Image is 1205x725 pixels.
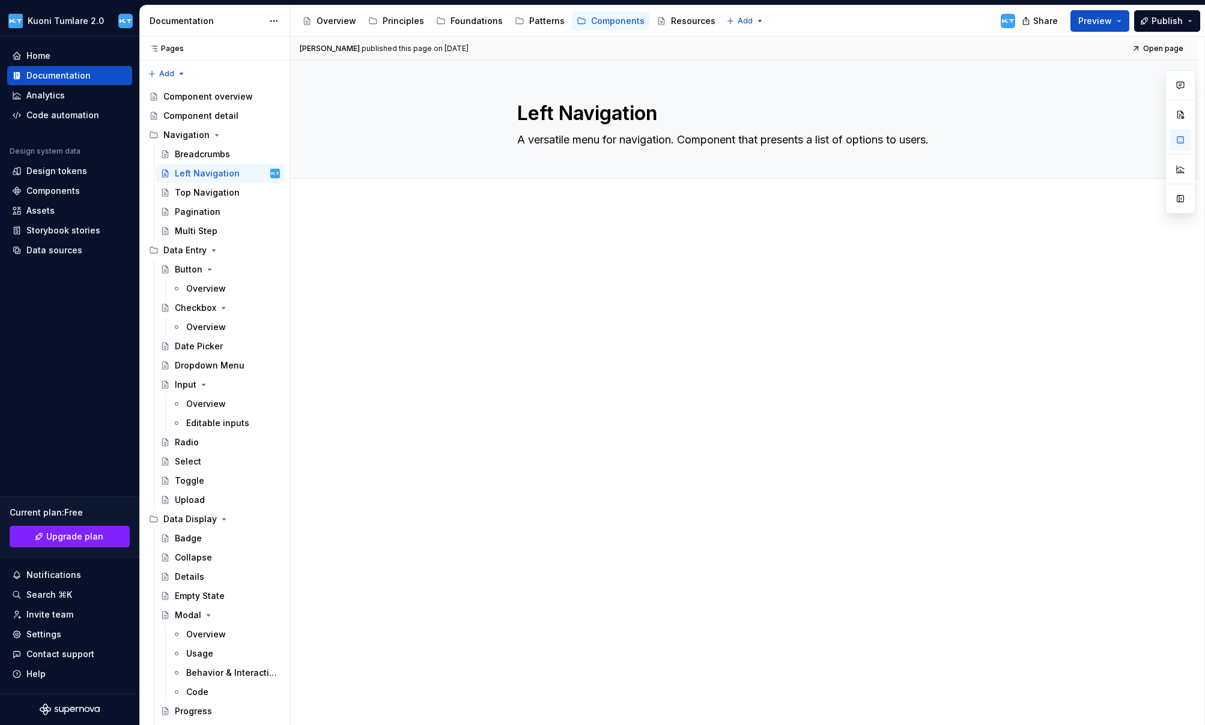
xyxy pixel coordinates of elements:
[156,490,285,510] a: Upload
[144,87,285,106] a: Component overview
[7,106,132,125] a: Code automation
[156,356,285,375] a: Dropdown Menu
[175,532,202,544] div: Badge
[175,456,201,468] div: Select
[144,44,184,53] div: Pages
[7,605,132,624] a: Invite team
[175,379,196,391] div: Input
[26,205,55,217] div: Assets
[26,89,65,101] div: Analytics
[652,11,720,31] a: Resources
[7,86,132,105] a: Analytics
[2,8,137,34] button: Kuoni Tumlare 2.0Designers KT
[46,531,103,543] span: Upgrade plan
[1016,10,1066,32] button: Share
[1128,40,1189,57] a: Open page
[10,507,130,519] div: Current plan : Free
[167,414,285,433] a: Editable inputs
[7,585,132,604] button: Search ⌘K
[7,565,132,585] button: Notifications
[175,590,225,602] div: Empty State
[7,66,132,85] a: Documentation
[363,11,429,31] a: Principles
[156,606,285,625] a: Modal
[7,625,132,644] a: Settings
[26,70,91,82] div: Documentation
[156,471,285,490] a: Toggle
[738,16,753,26] span: Add
[156,145,285,164] a: Breadcrumbs
[144,241,285,260] div: Data Entry
[156,298,285,317] a: Checkbox
[186,283,226,295] div: Overview
[26,244,82,256] div: Data sources
[26,50,50,62] div: Home
[723,13,768,29] button: Add
[1152,15,1183,27] span: Publish
[26,109,99,121] div: Code automation
[26,668,46,680] div: Help
[156,586,285,606] a: Empty State
[515,99,969,128] textarea: Left Navigation
[175,302,216,314] div: Checkbox
[1001,14,1015,28] img: Designers KT
[7,181,132,200] a: Components
[163,91,253,103] div: Component overview
[175,552,212,564] div: Collapse
[7,221,132,240] a: Storybook stories
[40,703,100,715] a: Supernova Logo
[7,664,132,684] button: Help
[362,44,469,53] div: published this page on [DATE]
[572,11,649,31] a: Components
[159,69,174,79] span: Add
[144,510,285,529] div: Data Display
[144,125,285,145] div: Navigation
[163,244,207,256] div: Data Entry
[167,663,285,682] a: Behavior & Interaction
[297,11,361,31] a: Overview
[156,548,285,567] a: Collapse
[175,359,244,372] div: Dropdown Menu
[1078,15,1112,27] span: Preview
[156,529,285,548] a: Badge
[167,644,285,663] a: Usage
[26,185,80,197] div: Components
[26,609,73,621] div: Invite team
[186,417,249,429] div: Editable inputs
[431,11,508,31] a: Foundations
[163,110,238,122] div: Component detail
[156,452,285,471] a: Select
[671,15,715,27] div: Resources
[26,165,87,177] div: Design tokens
[297,9,720,33] div: Page tree
[26,589,72,601] div: Search ⌘K
[510,11,569,31] a: Patterns
[156,164,285,183] a: Left NavigationDesigners KT
[175,187,240,199] div: Top Navigation
[1070,10,1129,32] button: Preview
[186,648,213,660] div: Usage
[10,146,80,156] div: Design system data
[7,241,132,260] a: Data sources
[591,15,645,27] div: Components
[175,494,205,506] div: Upload
[175,609,201,621] div: Modal
[175,148,230,160] div: Breadcrumbs
[529,15,565,27] div: Patterns
[144,106,285,125] a: Component detail
[156,337,285,356] a: Date Picker
[451,15,503,27] div: Foundations
[515,130,969,149] textarea: A versatile menu for navigation. Component that presents a list of options to users.
[10,526,130,547] button: Upgrade plan
[8,14,23,28] img: dee6e31e-e192-4f70-8333-ba8f88832f05.png
[156,702,285,721] a: Progress
[317,15,356,27] div: Overview
[156,433,285,452] a: Radio
[186,667,278,679] div: Behavior & Interaction
[118,14,133,28] img: Designers KT
[167,394,285,414] a: Overview
[144,65,189,82] button: Add
[175,705,212,717] div: Progress
[383,15,424,27] div: Principles
[167,625,285,644] a: Overview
